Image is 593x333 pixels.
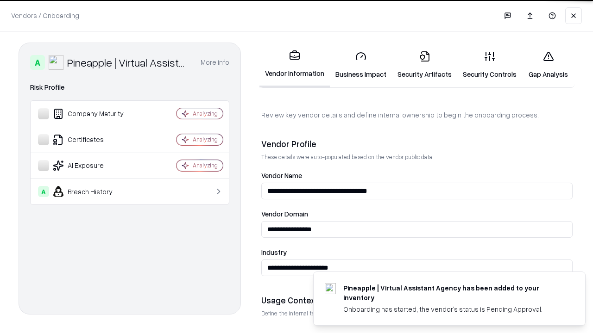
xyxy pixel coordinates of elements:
[325,283,336,294] img: trypineapple.com
[38,160,149,171] div: AI Exposure
[193,110,218,117] div: Analyzing
[261,249,573,256] label: Industry
[261,309,573,317] p: Define the internal team and reason for using this vendor. This helps assess business relevance a...
[193,136,218,143] div: Analyzing
[261,153,573,161] p: These details were auto-populated based on the vendor public data
[201,54,229,71] button: More info
[11,11,79,20] p: Vendors / Onboarding
[261,172,573,179] label: Vendor Name
[30,55,45,70] div: A
[193,161,218,169] div: Analyzing
[30,82,229,93] div: Risk Profile
[38,186,149,197] div: Breach History
[38,186,49,197] div: A
[330,43,392,86] a: Business Impact
[261,138,573,149] div: Vendor Profile
[343,304,563,314] div: Onboarding has started, the vendor's status is Pending Approval.
[38,108,149,119] div: Company Maturity
[522,43,574,86] a: Gap Analysis
[261,110,573,120] p: Review key vendor details and define internal ownership to begin the onboarding process.
[392,43,457,86] a: Security Artifacts
[38,134,149,145] div: Certificates
[67,55,189,70] div: Pineapple | Virtual Assistant Agency
[259,43,330,87] a: Vendor Information
[49,55,63,70] img: Pineapple | Virtual Assistant Agency
[261,210,573,217] label: Vendor Domain
[457,43,522,86] a: Security Controls
[261,295,573,306] div: Usage Context
[343,283,563,302] div: Pineapple | Virtual Assistant Agency has been added to your inventory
